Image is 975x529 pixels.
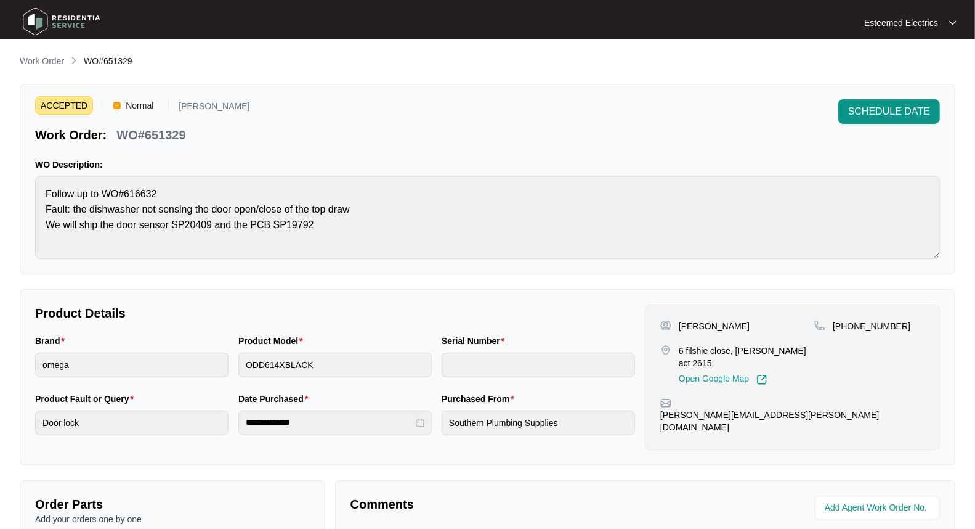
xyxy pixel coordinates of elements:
[864,17,938,29] p: Esteemed Electrics
[238,353,432,377] input: Product Model
[20,55,64,67] p: Work Order
[35,176,940,259] textarea: Follow up to WO#616632 Fault: the dishwasher not sensing the door open/close of the top draw We w...
[17,55,67,68] a: Work Order
[35,335,70,347] label: Brand
[679,374,767,385] a: Open Google Map
[660,409,924,433] p: [PERSON_NAME][EMAIL_ADDRESS][PERSON_NAME][DOMAIN_NAME]
[238,335,308,347] label: Product Model
[18,3,105,40] img: residentia service logo
[442,393,519,405] label: Purchased From
[35,513,310,525] p: Add your orders one by one
[848,104,930,119] span: SCHEDULE DATE
[179,102,249,115] p: [PERSON_NAME]
[838,99,940,124] button: SCHEDULE DATE
[35,96,93,115] span: ACCEPTED
[825,501,933,515] input: Add Agent Work Order No.
[756,374,767,385] img: Link-External
[238,393,313,405] label: Date Purchased
[949,20,957,26] img: dropdown arrow
[442,335,509,347] label: Serial Number
[69,55,79,65] img: chevron-right
[679,345,814,369] p: 6 filshie close, [PERSON_NAME] act 2615,
[35,158,940,171] p: WO Description:
[246,416,413,429] input: Date Purchased
[679,320,750,332] p: [PERSON_NAME]
[35,353,229,377] input: Brand
[833,320,910,332] p: [PHONE_NUMBER]
[442,353,635,377] input: Serial Number
[814,320,825,331] img: map-pin
[113,102,121,109] img: Vercel Logo
[35,411,229,435] input: Product Fault or Query
[35,393,139,405] label: Product Fault or Query
[35,305,635,322] p: Product Details
[660,398,671,409] img: map-pin
[350,496,637,513] p: Comments
[116,126,185,144] p: WO#651329
[35,496,310,513] p: Order Parts
[35,126,107,144] p: Work Order:
[121,96,158,115] span: Normal
[660,345,671,356] img: map-pin
[84,56,132,66] span: WO#651329
[660,320,671,331] img: user-pin
[442,411,635,435] input: Purchased From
